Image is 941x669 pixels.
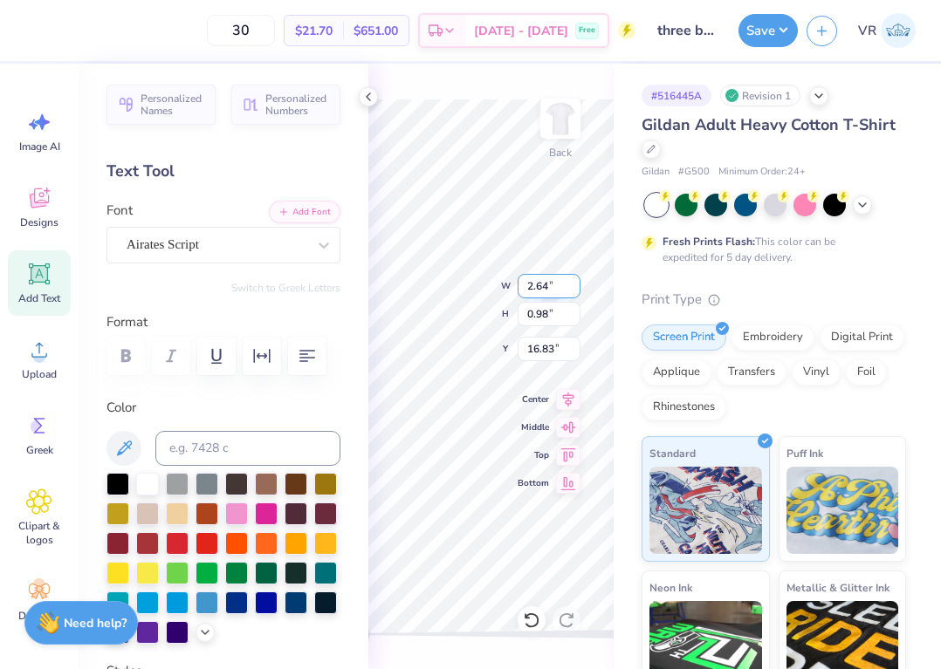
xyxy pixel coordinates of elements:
button: Add Font [269,201,340,223]
a: VR [850,13,924,48]
span: Minimum Order: 24 + [718,165,806,180]
span: Middle [518,420,549,434]
div: Applique [642,359,711,386]
input: e.g. 7428 c [155,431,340,466]
button: Personalized Names [106,85,216,125]
div: Digital Print [820,324,904,351]
label: Color [106,398,340,418]
span: Personalized Names [141,92,205,117]
input: Untitled Design [644,13,730,48]
button: Personalized Numbers [231,85,340,125]
div: Print Type [642,290,906,310]
strong: Fresh Prints Flash: [663,235,755,249]
div: Foil [846,359,887,386]
span: Greek [26,443,53,457]
label: Font [106,201,133,221]
span: Standard [649,444,696,462]
span: Free [579,24,595,37]
button: Save [738,14,798,47]
span: $651.00 [354,22,398,40]
div: Revision 1 [720,85,800,106]
div: Embroidery [732,324,814,351]
div: Rhinestones [642,394,726,420]
img: Standard [649,467,762,554]
span: Personalized Numbers [265,92,330,117]
span: Gildan [642,165,670,180]
div: Vinyl [792,359,841,386]
img: Val Rhey Lodueta [881,13,916,48]
input: – – [207,15,275,46]
div: Text Tool [106,160,340,183]
div: Screen Print [642,324,726,351]
img: Back [543,101,578,136]
span: Decorate [18,609,60,623]
span: Top [518,448,549,462]
span: Gildan Adult Heavy Cotton T-Shirt [642,114,896,135]
label: Format [106,312,340,332]
span: Designs [20,215,58,229]
span: Image AI [19,140,60,154]
strong: Need help? [64,615,127,631]
span: Center [518,393,549,406]
span: Neon Ink [649,578,692,597]
div: # 516445A [642,85,711,106]
span: Upload [22,367,57,381]
span: Clipart & logos [10,519,68,547]
button: Switch to Greek Letters [231,281,340,295]
img: Puff Ink [786,467,899,554]
span: Bottom [518,476,549,490]
span: [DATE] - [DATE] [474,22,568,40]
span: # G500 [678,165,710,180]
span: Metallic & Glitter Ink [786,578,889,597]
div: This color can be expedited for 5 day delivery. [663,234,877,265]
div: Back [549,145,572,160]
div: Transfers [717,359,786,386]
span: $21.70 [295,22,333,40]
span: Puff Ink [786,444,823,462]
span: VR [858,21,876,41]
span: Add Text [18,291,60,305]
